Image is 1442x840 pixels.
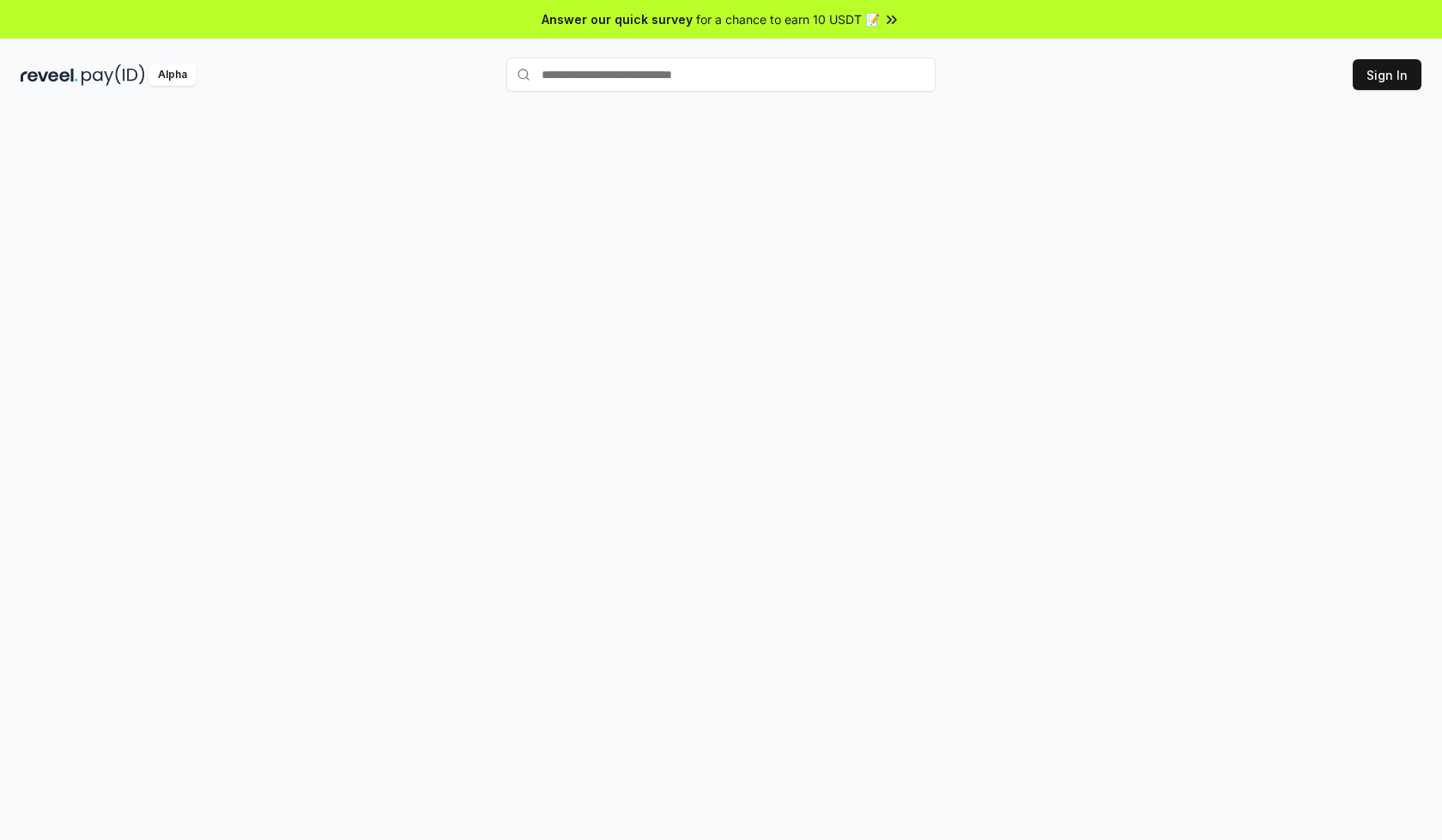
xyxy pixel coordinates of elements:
[21,64,78,86] img: reveel_dark
[1353,59,1421,90] button: Sign In
[82,64,145,86] img: pay_id
[696,10,880,28] span: for a chance to earn 10 USDT 📝
[148,64,197,86] div: Alpha
[542,10,693,28] span: Answer our quick survey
